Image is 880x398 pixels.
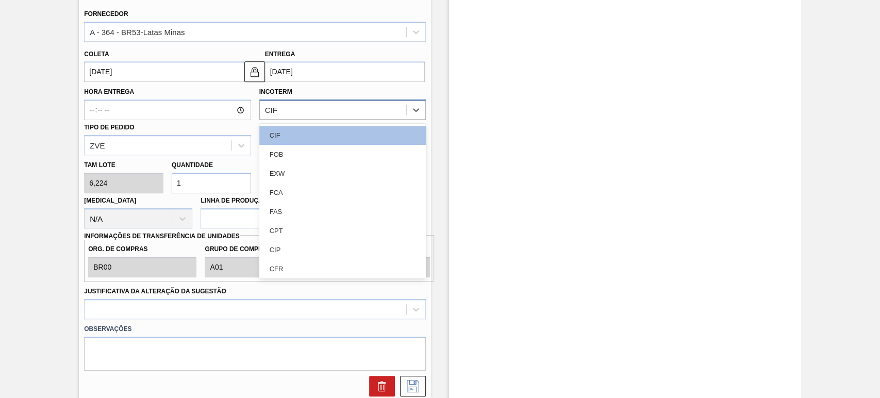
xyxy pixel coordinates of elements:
[259,240,426,259] div: CIP
[259,164,426,183] div: EXW
[84,233,240,240] label: Informações de Transferência de Unidades
[84,158,163,173] label: Tam lote
[244,61,265,82] button: locked
[172,161,213,169] label: Quantidade
[265,51,295,58] label: Entrega
[84,197,136,204] label: [MEDICAL_DATA]
[259,259,426,278] div: CFR
[259,183,426,202] div: FCA
[364,376,395,396] div: Excluir Sugestão
[265,106,277,114] div: CIF
[201,197,268,204] label: Linha de Produção
[84,288,226,295] label: Justificativa da Alteração da Sugestão
[88,242,196,257] label: Org. de Compras
[84,322,426,337] label: Observações
[205,242,313,257] label: Grupo de Compradores
[395,376,426,396] div: Salvar Sugestão
[84,61,244,82] input: dd/mm/yyyy
[259,145,426,164] div: FOB
[265,61,425,82] input: dd/mm/yyyy
[259,202,426,221] div: FAS
[90,141,105,150] div: ZVE
[259,126,426,145] div: CIF
[84,10,128,18] label: Fornecedor
[259,221,426,240] div: CPT
[84,85,251,100] label: Hora Entrega
[84,124,134,131] label: Tipo de pedido
[90,27,185,36] div: A - 364 - BR53-Latas Minas
[248,65,261,78] img: locked
[84,51,109,58] label: Coleta
[259,88,292,95] label: Incoterm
